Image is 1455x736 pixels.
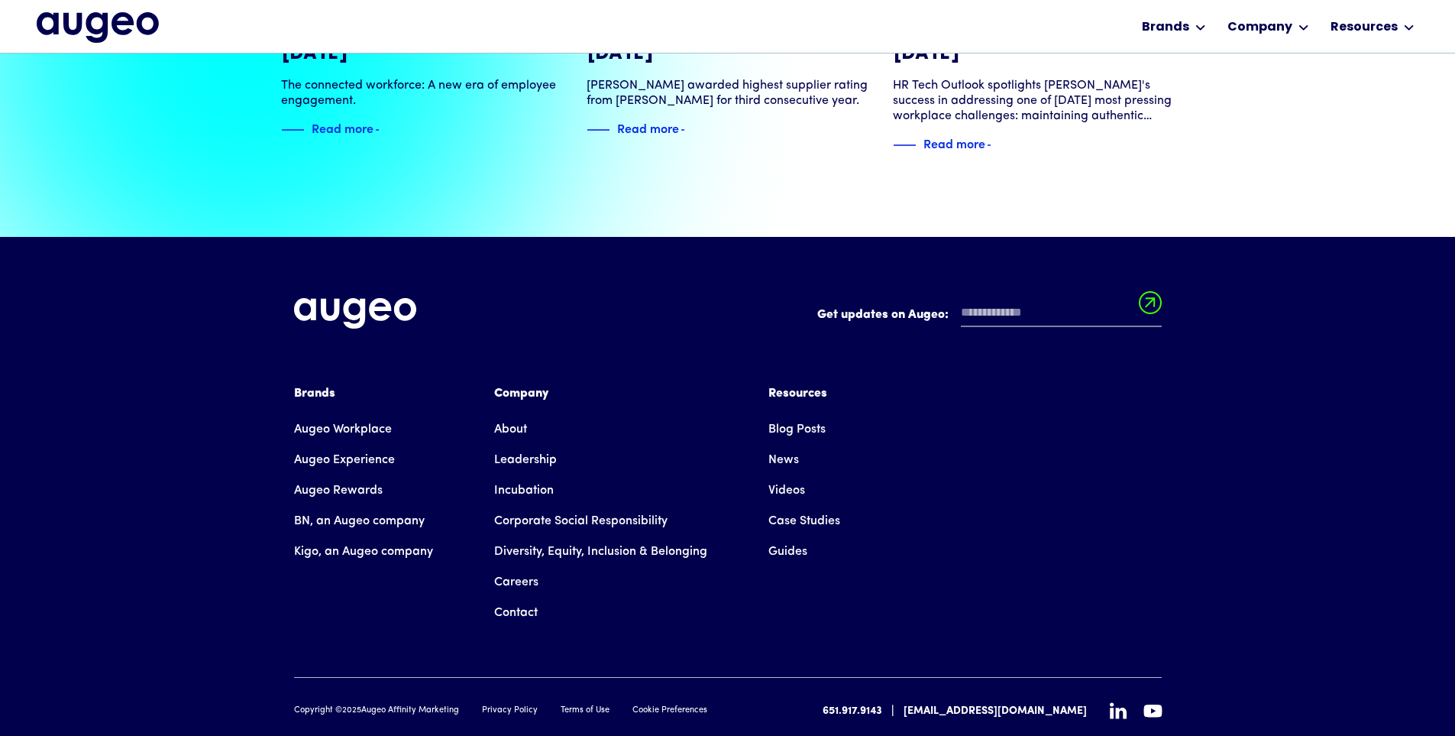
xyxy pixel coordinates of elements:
[561,705,609,718] a: Terms of Use
[1139,291,1162,323] input: Submit
[294,298,416,329] img: Augeo's full logo in white.
[494,598,538,628] a: Contact
[891,702,894,721] div: |
[768,384,840,403] div: Resources
[587,43,868,66] h3: [DATE]
[823,703,882,719] a: 651.917.9143
[904,703,1087,719] a: [EMAIL_ADDRESS][DOMAIN_NAME]
[768,537,807,567] a: Guides
[281,43,563,66] h3: [DATE]
[294,475,383,506] a: Augeo Rewards
[312,118,373,137] div: Read more
[632,705,707,718] a: Cookie Preferences
[281,78,563,109] div: The connected workforce: A new era of employee engagement.
[294,445,395,475] a: Augeo Experience
[294,537,433,567] a: Kigo, an Augeo company
[494,567,538,598] a: Careers
[342,706,361,715] span: 2025
[768,414,826,445] a: Blog Posts
[893,43,1175,66] h3: [DATE]
[494,445,557,475] a: Leadership
[37,12,159,44] a: home
[375,121,398,139] img: Blue text arrow
[482,705,538,718] a: Privacy Policy
[987,136,1010,154] img: Blue text arrow
[294,414,392,445] a: Augeo Workplace
[587,121,609,139] img: Blue decorative line
[1227,18,1292,37] div: Company
[817,298,1162,335] form: Email Form
[768,506,840,537] a: Case Studies
[494,506,668,537] a: Corporate Social Responsibility
[893,136,916,154] img: Blue decorative line
[281,121,304,139] img: Blue decorative line
[768,445,799,475] a: News
[1331,18,1398,37] div: Resources
[294,705,459,718] div: Copyright © Augeo Affinity Marketing
[1142,18,1189,37] div: Brands
[494,475,554,506] a: Incubation
[494,414,527,445] a: About
[294,506,425,537] a: BN, an Augeo company
[923,134,985,152] div: Read more
[587,78,868,109] div: [PERSON_NAME] awarded highest supplier rating from [PERSON_NAME] for third consecutive year.
[768,475,805,506] a: Videos
[617,118,679,137] div: Read more
[893,78,1175,124] div: HR Tech Outlook spotlights [PERSON_NAME]'s success in addressing one of [DATE] most pressing work...
[494,537,707,567] a: Diversity, Equity, Inclusion & Belonging
[817,306,949,324] label: Get updates on Augeo:
[294,384,433,403] div: Brands
[681,121,703,139] img: Blue text arrow
[494,384,707,403] div: Company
